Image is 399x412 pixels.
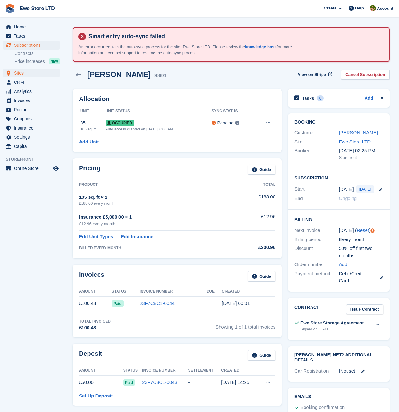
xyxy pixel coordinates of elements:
[3,78,60,87] a: menu
[294,367,339,375] div: Car Registration
[294,270,339,284] div: Payment method
[294,138,339,146] div: Site
[14,164,52,173] span: Online Store
[221,366,258,376] th: Created
[294,236,339,243] div: Billing period
[49,58,60,64] div: NEW
[5,4,15,13] img: stora-icon-8386f47178a22dfd0bd8f6a31ec36ba5ce8667c1dd55bd0f319d3a0aa187defe.svg
[377,5,393,12] span: Account
[15,58,60,65] a: Price increases NEW
[79,245,239,251] div: BILLED EVERY MONTH
[79,95,275,103] h2: Allocation
[3,69,60,77] a: menu
[370,5,376,11] img: Jason Butcher
[14,32,52,40] span: Tasks
[79,318,111,324] div: Total Invoiced
[324,5,336,11] span: Create
[3,164,60,173] a: menu
[357,227,369,233] a: Reset
[294,120,383,125] h2: Booking
[79,350,102,360] h2: Deposit
[14,22,52,31] span: Home
[302,95,314,101] h2: Tasks
[294,195,339,202] div: End
[142,379,177,385] a: 23F7C8C1-0043
[106,106,212,116] th: Unit Status
[339,147,384,154] div: [DATE] 02:25 PM
[14,96,52,105] span: Invoices
[294,174,383,181] h2: Subscription
[106,120,134,126] span: Occupied
[14,114,52,123] span: Coupons
[86,33,384,40] h4: Smart entry auto-sync failed
[14,41,52,50] span: Subscriptions
[222,287,275,297] th: Created
[79,324,111,331] div: £100.48
[294,227,339,234] div: Next invoice
[339,196,357,201] span: Ongoing
[79,214,239,221] div: Insurance £5,000.00 × 1
[80,119,106,127] div: 35
[3,124,60,132] a: menu
[339,245,384,259] div: 50% off first two months
[87,70,151,79] h2: [PERSON_NAME]
[300,320,364,326] div: Ewe Store Storage Agreement
[79,233,113,240] a: Edit Unit Types
[339,130,378,135] a: [PERSON_NAME]
[14,78,52,87] span: CRM
[212,106,255,116] th: Sync Status
[300,326,364,332] div: Signed on [DATE]
[15,58,45,64] span: Price increases
[346,304,383,315] a: Issue Contract
[140,300,175,306] a: 23F7C8C1-0044
[294,353,383,363] h2: [PERSON_NAME] Net2 Additional Details
[370,228,375,233] div: Tooltip anchor
[239,180,275,190] th: Total
[6,156,63,162] span: Storefront
[188,375,221,390] td: -
[235,121,239,125] img: icon-info-grey-7440780725fd019a000dd9b08b2336e03edf1995a4989e88bcd33f0948082b44.svg
[14,133,52,142] span: Settings
[79,106,106,116] th: Unit
[355,5,364,11] span: Help
[248,350,275,360] a: Guide
[3,22,60,31] a: menu
[3,133,60,142] a: menu
[153,72,166,79] div: 99691
[14,87,52,96] span: Analytics
[14,69,52,77] span: Sites
[79,194,239,201] div: 105 sq. ft × 1
[294,185,339,193] div: Start
[3,87,60,96] a: menu
[215,318,275,331] span: Showing 1 of 1 total invoices
[339,154,384,161] div: Storefront
[239,244,275,251] div: £200.96
[294,261,339,268] div: Order number
[123,366,142,376] th: Status
[294,394,383,399] h2: Emails
[239,210,275,230] td: £12.96
[339,139,371,144] a: Ewe Store LTD
[300,404,345,411] div: Booking confirmation
[79,221,239,227] div: £12.96 every month
[341,70,390,80] a: Cancel Subscription
[140,287,207,297] th: Invoice Number
[339,367,384,375] div: [Not set]
[294,245,339,259] div: Discount
[123,379,135,386] span: Paid
[3,41,60,50] a: menu
[79,296,112,311] td: £100.48
[217,120,233,126] div: Pending
[79,375,123,390] td: £50.00
[79,180,239,190] th: Product
[3,32,60,40] a: menu
[221,379,249,385] time: 2025-08-03 13:25:11 UTC
[294,129,339,136] div: Customer
[3,114,60,123] a: menu
[239,190,275,210] td: £188.00
[339,227,384,234] div: [DATE] ( )
[142,366,188,376] th: Invoice Number
[248,271,275,282] a: Guide
[317,95,324,101] div: 0
[3,96,60,105] a: menu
